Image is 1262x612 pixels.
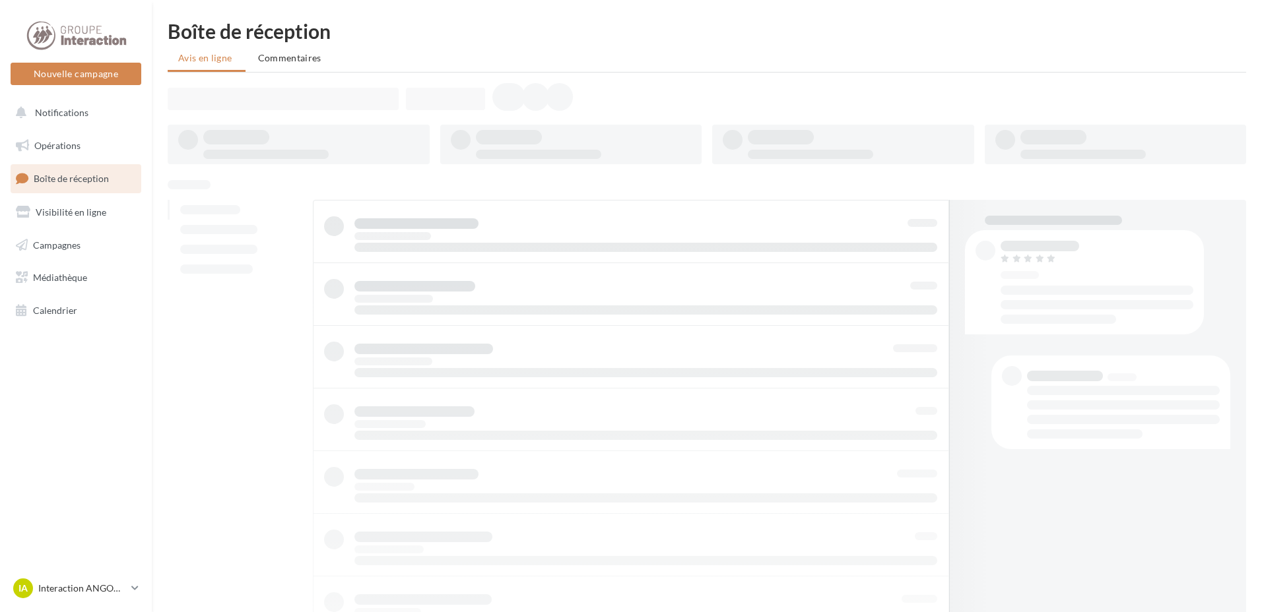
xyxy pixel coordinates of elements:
[8,231,144,259] a: Campagnes
[8,164,144,193] a: Boîte de réception
[36,206,106,218] span: Visibilité en ligne
[33,272,87,283] span: Médiathèque
[33,305,77,316] span: Calendrier
[8,99,139,127] button: Notifications
[34,173,109,184] span: Boîte de réception
[8,132,144,160] a: Opérations
[168,21,1246,41] div: Boîte de réception
[35,107,88,118] span: Notifications
[34,140,81,151] span: Opérations
[11,576,141,601] a: IA Interaction ANGOULÈME
[18,582,28,595] span: IA
[8,199,144,226] a: Visibilité en ligne
[8,297,144,324] a: Calendrier
[11,63,141,85] button: Nouvelle campagne
[258,52,321,63] span: Commentaires
[38,582,126,595] p: Interaction ANGOULÈME
[8,264,144,291] a: Médiathèque
[33,239,81,250] span: Campagnes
